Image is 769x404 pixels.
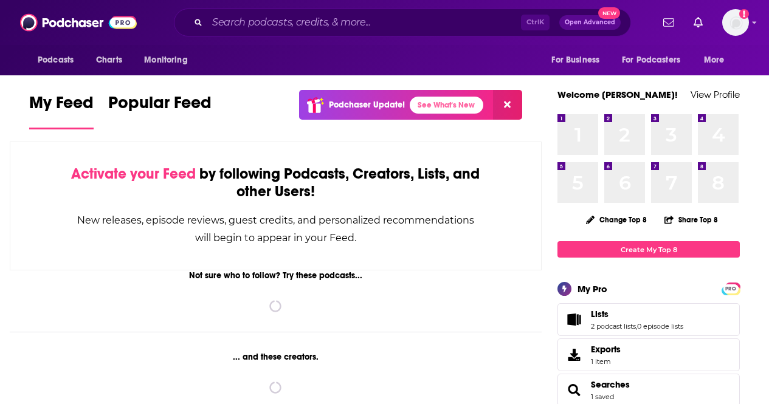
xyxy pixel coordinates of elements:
span: Lists [591,309,609,320]
span: Exports [591,344,621,355]
a: View Profile [691,89,740,100]
a: Show notifications dropdown [658,12,679,33]
span: 1 item [591,357,621,366]
span: More [704,52,725,69]
div: Search podcasts, credits, & more... [174,9,631,36]
a: 1 saved [591,392,614,401]
span: New [598,7,620,19]
a: Lists [562,311,586,328]
span: Monitoring [144,52,187,69]
button: open menu [614,49,698,72]
button: Open AdvancedNew [559,15,621,30]
button: open menu [136,49,203,72]
div: by following Podcasts, Creators, Lists, and other Users! [71,165,480,200]
button: Share Top 8 [664,208,719,231]
button: Change Top 8 [579,212,654,227]
a: See What's New [410,97,483,114]
span: Podcasts [38,52,74,69]
span: Activate your Feed [71,165,196,183]
img: User Profile [722,9,749,36]
a: Searches [591,379,630,390]
span: For Podcasters [622,52,680,69]
span: Popular Feed [108,92,212,120]
span: Open Advanced [565,19,615,26]
span: For Business [551,52,599,69]
a: Searches [562,382,586,399]
div: New releases, episode reviews, guest credits, and personalized recommendations will begin to appe... [71,211,480,247]
a: Welcome [PERSON_NAME]! [557,89,678,100]
a: 2 podcast lists [591,322,636,330]
button: open menu [29,49,89,72]
div: ... and these creators. [10,352,542,362]
svg: Add a profile image [739,9,749,19]
img: Podchaser - Follow, Share and Rate Podcasts [20,11,137,34]
span: Logged in as BrunswickDigital [722,9,749,36]
span: Ctrl K [521,15,550,30]
div: My Pro [578,283,607,295]
span: , [636,322,637,330]
input: Search podcasts, credits, & more... [207,13,521,32]
a: PRO [723,284,738,293]
button: open menu [543,49,615,72]
span: PRO [723,284,738,293]
span: Exports [562,346,586,363]
a: My Feed [29,92,94,129]
a: Create My Top 8 [557,241,740,258]
a: Show notifications dropdown [689,12,708,33]
a: Lists [591,309,683,320]
span: Lists [557,303,740,336]
span: My Feed [29,92,94,120]
a: Exports [557,338,740,371]
span: Charts [96,52,122,69]
p: Podchaser Update! [329,100,405,110]
button: open menu [695,49,740,72]
button: Show profile menu [722,9,749,36]
a: Charts [88,49,129,72]
a: Popular Feed [108,92,212,129]
div: Not sure who to follow? Try these podcasts... [10,270,542,281]
a: 0 episode lists [637,322,683,330]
